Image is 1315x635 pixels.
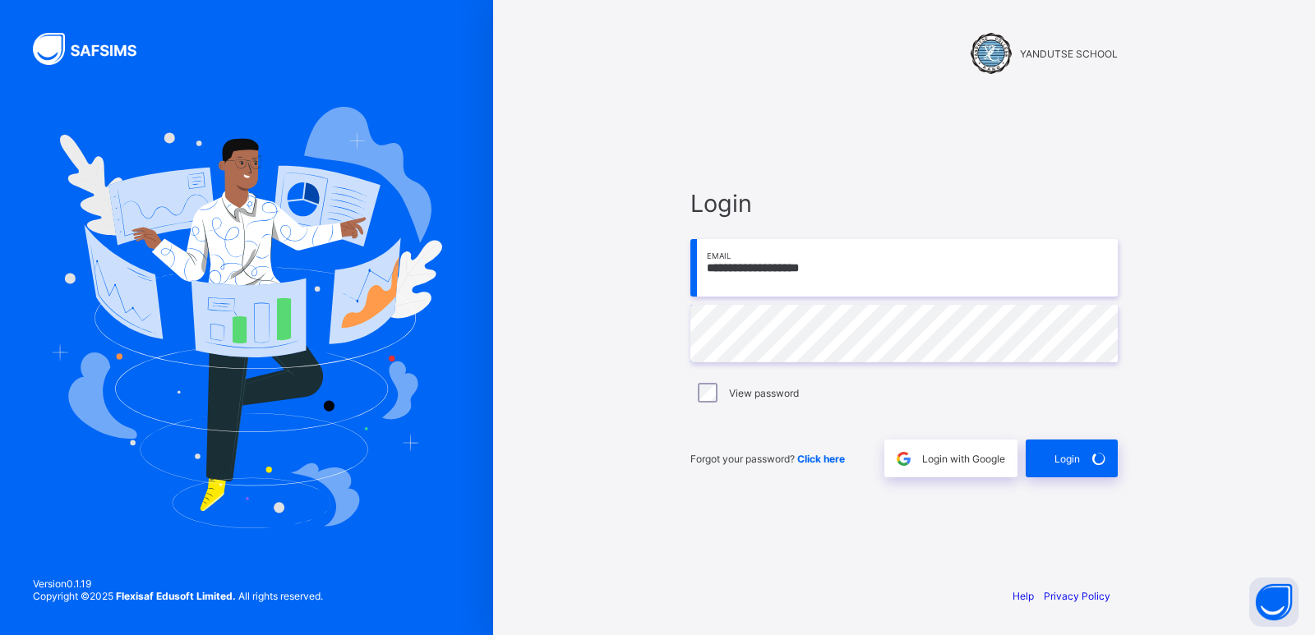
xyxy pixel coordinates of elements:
[51,107,442,527] img: Hero Image
[1013,590,1034,602] a: Help
[690,453,845,465] span: Forgot your password?
[729,387,799,399] label: View password
[1054,453,1080,465] span: Login
[33,590,323,602] span: Copyright © 2025 All rights reserved.
[1020,48,1118,60] span: YANDUTSE SCHOOL
[1044,590,1110,602] a: Privacy Policy
[922,453,1005,465] span: Login with Google
[33,577,323,590] span: Version 0.1.19
[690,189,1118,218] span: Login
[1249,577,1299,627] button: Open asap
[797,453,845,465] a: Click here
[33,33,156,65] img: SAFSIMS Logo
[116,590,236,602] strong: Flexisaf Edusoft Limited.
[894,449,913,468] img: google.396cfc9801f0270233282035f929180a.svg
